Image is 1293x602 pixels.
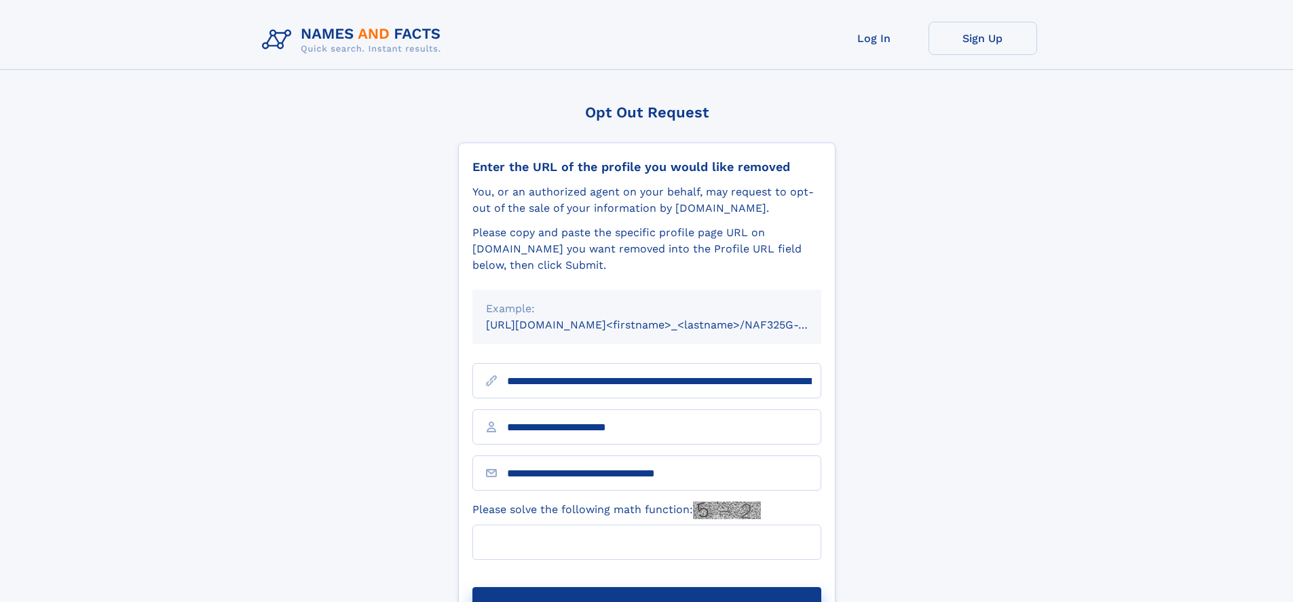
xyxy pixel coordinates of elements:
a: Log In [820,22,929,55]
div: You, or an authorized agent on your behalf, may request to opt-out of the sale of your informatio... [472,184,821,217]
label: Please solve the following math function: [472,502,761,519]
small: [URL][DOMAIN_NAME]<firstname>_<lastname>/NAF325G-xxxxxxxx [486,318,847,331]
div: Opt Out Request [458,104,836,121]
div: Example: [486,301,808,317]
img: Logo Names and Facts [257,22,452,58]
div: Please copy and paste the specific profile page URL on [DOMAIN_NAME] you want removed into the Pr... [472,225,821,274]
div: Enter the URL of the profile you would like removed [472,159,821,174]
a: Sign Up [929,22,1037,55]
